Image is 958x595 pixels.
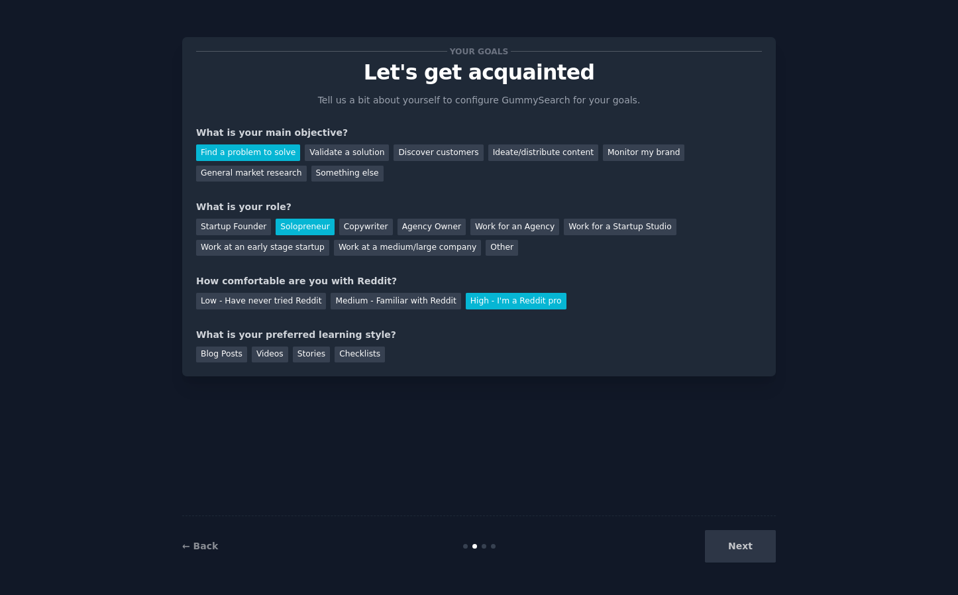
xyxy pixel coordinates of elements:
[196,166,307,182] div: General market research
[196,219,271,235] div: Startup Founder
[311,166,384,182] div: Something else
[447,44,511,58] span: Your goals
[196,200,762,214] div: What is your role?
[196,293,326,309] div: Low - Have never tried Reddit
[312,93,646,107] p: Tell us a bit about yourself to configure GummySearch for your goals.
[196,144,300,161] div: Find a problem to solve
[470,219,559,235] div: Work for an Agency
[398,219,466,235] div: Agency Owner
[334,240,481,256] div: Work at a medium/large company
[182,541,218,551] a: ← Back
[196,328,762,342] div: What is your preferred learning style?
[252,347,288,363] div: Videos
[488,144,598,161] div: Ideate/distribute content
[305,144,389,161] div: Validate a solution
[293,347,330,363] div: Stories
[196,240,329,256] div: Work at an early stage startup
[466,293,566,309] div: High - I'm a Reddit pro
[276,219,334,235] div: Solopreneur
[339,219,393,235] div: Copywriter
[196,347,247,363] div: Blog Posts
[486,240,518,256] div: Other
[196,61,762,84] p: Let's get acquainted
[196,274,762,288] div: How comfortable are you with Reddit?
[394,144,483,161] div: Discover customers
[331,293,460,309] div: Medium - Familiar with Reddit
[196,126,762,140] div: What is your main objective?
[603,144,684,161] div: Monitor my brand
[564,219,676,235] div: Work for a Startup Studio
[335,347,385,363] div: Checklists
